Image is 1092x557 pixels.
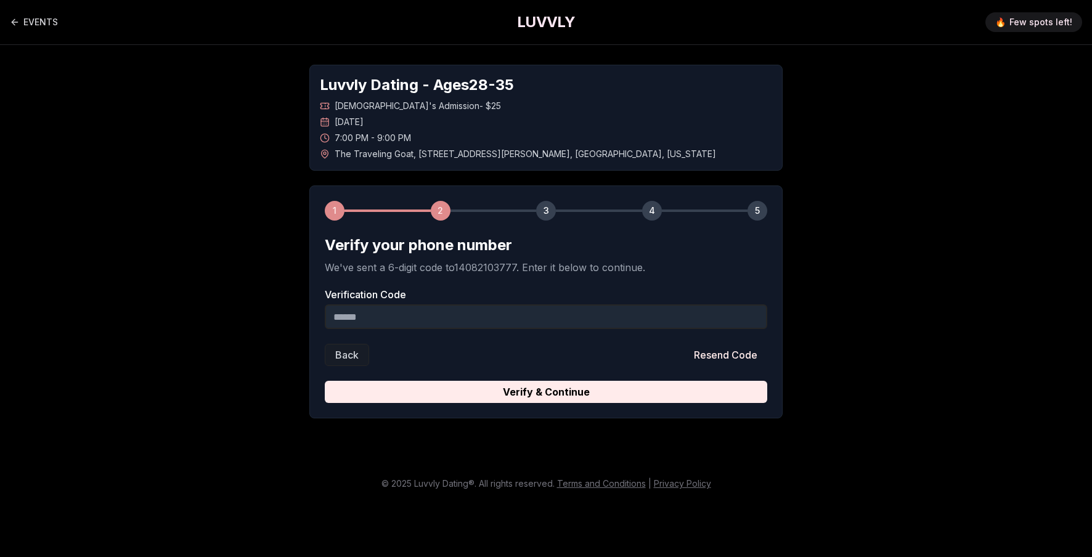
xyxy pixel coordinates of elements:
[10,10,58,35] a: Back to events
[320,75,772,95] h1: Luvvly Dating - Ages 28 - 35
[648,478,651,489] span: |
[335,116,364,128] span: [DATE]
[654,478,711,489] a: Privacy Policy
[325,260,767,275] p: We've sent a 6-digit code to 14082103777 . Enter it below to continue.
[684,344,767,366] button: Resend Code
[325,381,767,403] button: Verify & Continue
[325,201,344,221] div: 1
[1009,16,1072,28] span: Few spots left!
[748,201,767,221] div: 5
[325,344,369,366] button: Back
[517,12,575,32] a: LUVVLY
[325,235,767,255] h2: Verify your phone number
[557,478,646,489] a: Terms and Conditions
[642,201,662,221] div: 4
[431,201,450,221] div: 2
[335,132,411,144] span: 7:00 PM - 9:00 PM
[536,201,556,221] div: 3
[335,100,501,112] span: [DEMOGRAPHIC_DATA]'s Admission - $25
[335,148,716,160] span: The Traveling Goat , [STREET_ADDRESS][PERSON_NAME] , [GEOGRAPHIC_DATA] , [US_STATE]
[995,16,1006,28] span: 🔥
[325,290,767,299] label: Verification Code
